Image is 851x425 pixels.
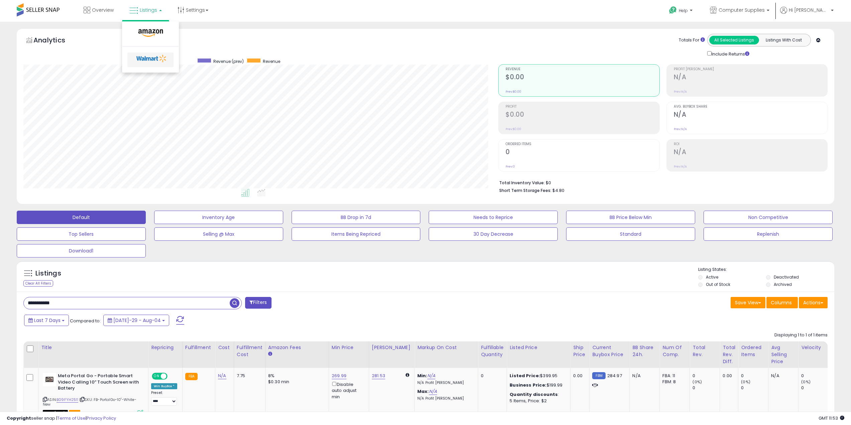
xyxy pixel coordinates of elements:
[674,105,827,109] span: Avg. Buybox Share
[801,373,828,379] div: 0
[481,373,502,379] div: 0
[417,344,475,351] div: Markup on Cost
[698,267,834,273] p: Listing States:
[662,344,687,358] div: Num of Comp.
[510,382,546,388] b: Business Price:
[774,332,828,338] div: Displaying 1 to 1 of 1 items
[499,178,823,186] li: $0
[801,385,828,391] div: 0
[506,165,515,169] small: Prev: 0
[552,187,564,194] span: $4.80
[43,373,56,386] img: 41flEene8wL._SL40_.jpg
[372,373,385,379] a: 281.53
[268,351,272,357] small: Amazon Fees.
[723,373,733,379] div: 0.00
[332,344,366,351] div: Min Price
[741,373,768,379] div: 0
[679,8,688,13] span: Help
[759,36,809,44] button: Listings With Cost
[268,373,324,379] div: 8%
[704,211,833,224] button: Non Competitive
[693,344,717,358] div: Total Rev.
[693,385,720,391] div: 0
[506,127,521,131] small: Prev: $0.00
[719,7,765,13] span: Computer Supplies
[70,318,101,324] span: Compared to:
[481,344,504,358] div: Fulfillable Quantity
[167,374,177,379] span: OFF
[510,392,565,398] div: :
[58,373,139,393] b: Meta Portal Go - Portable Smart Video Calling 10” Touch Screen with Battery
[506,111,659,120] h2: $0.00
[674,111,827,120] h2: N/A
[506,68,659,71] span: Revenue
[237,344,262,358] div: Fulfillment Cost
[429,388,437,395] a: N/A
[185,344,212,351] div: Fulfillment
[674,142,827,146] span: ROI
[819,415,844,421] span: 2025-08-12 11:53 GMT
[709,36,759,44] button: All Selected Listings
[372,344,412,351] div: [PERSON_NAME]
[429,211,558,224] button: Needs to Reprice
[510,391,558,398] b: Quantity discounts
[679,37,705,43] div: Totals For
[151,391,177,406] div: Preset:
[566,227,695,241] button: Standard
[237,373,260,379] div: 7.75
[140,7,157,13] span: Listings
[292,227,421,241] button: Items Being Repriced
[702,50,757,58] div: Include Returns
[151,383,177,389] div: Win BuyBox *
[674,68,827,71] span: Profit [PERSON_NAME]
[674,127,687,131] small: Prev: N/A
[506,148,659,157] h2: 0
[632,373,654,379] div: N/A
[43,397,136,407] span: | SKU: FB-PortalGo-10"-White-New
[632,344,657,358] div: BB Share 24h.
[510,382,565,388] div: $199.99
[510,373,540,379] b: Listed Price:
[799,297,828,308] button: Actions
[566,211,695,224] button: BB Price Below Min
[151,344,180,351] div: Repricing
[154,211,283,224] button: Inventory Age
[34,317,61,324] span: Last 7 Days
[506,90,521,94] small: Prev: $0.00
[506,73,659,82] h2: $0.00
[17,227,146,241] button: Top Sellers
[417,388,429,395] b: Max:
[741,344,765,358] div: Ordered Items
[573,344,587,358] div: Ship Price
[154,227,283,241] button: Selling @ Max
[731,297,765,308] button: Save View
[17,211,146,224] button: Default
[771,299,792,306] span: Columns
[332,373,346,379] a: 269.99
[103,315,169,326] button: [DATE]-29 - Aug-04
[741,379,750,385] small: (0%)
[7,415,31,421] strong: Copyright
[417,396,473,401] p: N/A Profit [PERSON_NAME]
[664,1,699,22] a: Help
[510,373,565,379] div: $399.95
[704,227,833,241] button: Replenish
[499,188,551,193] b: Short Term Storage Fees:
[573,373,584,379] div: 0.00
[113,317,161,324] span: [DATE]-29 - Aug-04
[662,373,684,379] div: FBA: 11
[499,180,545,186] b: Total Inventory Value:
[41,344,145,351] div: Title
[801,379,811,385] small: (0%)
[741,385,768,391] div: 0
[417,381,473,385] p: N/A Profit [PERSON_NAME]
[771,373,793,379] div: N/A
[57,415,86,421] a: Terms of Use
[706,274,718,280] label: Active
[706,282,730,287] label: Out of Stock
[213,59,244,64] span: Revenue (prev)
[510,344,567,351] div: Listed Price
[506,105,659,109] span: Profit
[263,59,280,64] span: Revenue
[417,373,427,379] b: Min:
